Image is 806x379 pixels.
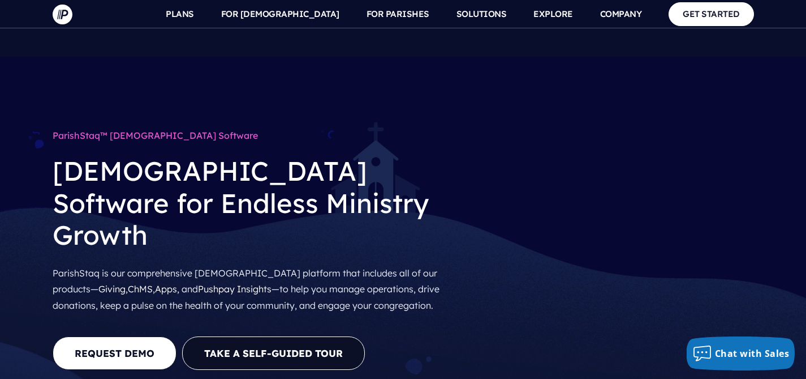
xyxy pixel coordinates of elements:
[669,2,754,25] a: GET STARTED
[715,347,790,360] span: Chat with Sales
[53,337,176,370] a: REQUEST DEMO
[53,146,454,260] h2: [DEMOGRAPHIC_DATA] Software for Endless Ministry Growth
[687,337,795,371] button: Chat with Sales
[198,283,271,295] a: Pushpay Insights
[128,283,153,295] a: ChMS
[53,261,454,318] p: ParishStaq is our comprehensive [DEMOGRAPHIC_DATA] platform that includes all of our products— , ...
[155,283,177,295] a: Apps
[98,283,126,295] a: Giving
[182,337,365,370] a: Take A Self-Guided Tour
[53,125,454,146] h1: ParishStaq™ [DEMOGRAPHIC_DATA] Software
